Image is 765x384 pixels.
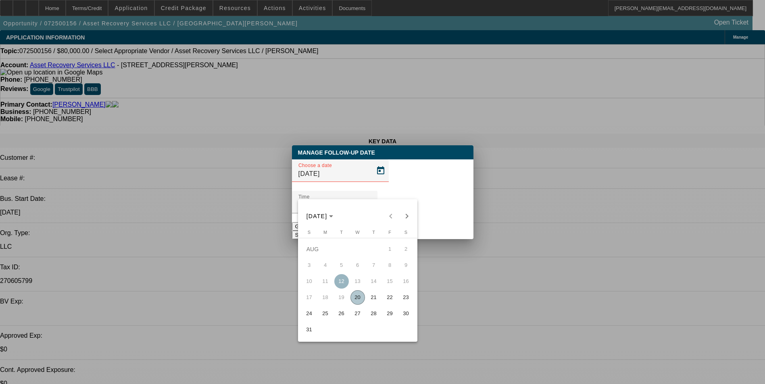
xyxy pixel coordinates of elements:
button: August 16, 2025 [398,273,414,289]
button: August 14, 2025 [366,273,382,289]
span: 14 [367,274,381,289]
button: August 5, 2025 [334,257,350,273]
span: 30 [399,306,413,321]
button: August 22, 2025 [382,289,398,306]
span: 10 [302,274,317,289]
button: August 12, 2025 [334,273,350,289]
button: August 31, 2025 [301,322,317,338]
span: 3 [302,258,317,273]
button: August 26, 2025 [334,306,350,322]
span: 18 [318,290,333,305]
button: August 15, 2025 [382,273,398,289]
button: August 19, 2025 [334,289,350,306]
span: 21 [367,290,381,305]
button: August 23, 2025 [398,289,414,306]
span: 19 [334,290,349,305]
button: Choose month and year [303,209,337,223]
span: 8 [383,258,397,273]
span: 12 [334,274,349,289]
span: 26 [334,306,349,321]
span: M [323,230,327,235]
span: 28 [367,306,381,321]
span: 2 [399,242,413,256]
button: August 1, 2025 [382,241,398,257]
button: August 2, 2025 [398,241,414,257]
button: August 9, 2025 [398,257,414,273]
span: 6 [350,258,365,273]
button: August 11, 2025 [317,273,334,289]
span: 16 [399,274,413,289]
span: 9 [399,258,413,273]
td: AUG [301,241,382,257]
button: August 10, 2025 [301,273,317,289]
span: S [308,230,311,235]
span: 20 [350,290,365,305]
span: 25 [318,306,333,321]
button: August 30, 2025 [398,306,414,322]
span: 17 [302,290,317,305]
button: August 20, 2025 [350,289,366,306]
span: 29 [383,306,397,321]
button: August 17, 2025 [301,289,317,306]
button: August 18, 2025 [317,289,334,306]
span: 5 [334,258,349,273]
button: August 28, 2025 [366,306,382,322]
span: 24 [302,306,317,321]
span: [DATE] [306,213,327,219]
button: August 13, 2025 [350,273,366,289]
button: August 25, 2025 [317,306,334,322]
span: 27 [350,306,365,321]
button: August 21, 2025 [366,289,382,306]
span: 7 [367,258,381,273]
button: August 24, 2025 [301,306,317,322]
span: 13 [350,274,365,289]
span: 1 [383,242,397,256]
button: August 3, 2025 [301,257,317,273]
span: 23 [399,290,413,305]
button: August 4, 2025 [317,257,334,273]
span: 31 [302,322,317,337]
span: W [355,230,359,235]
button: Next month [399,208,415,224]
span: 11 [318,274,333,289]
span: F [388,230,391,235]
span: T [340,230,343,235]
span: 15 [383,274,397,289]
span: 22 [383,290,397,305]
button: August 7, 2025 [366,257,382,273]
span: 4 [318,258,333,273]
button: August 27, 2025 [350,306,366,322]
button: August 8, 2025 [382,257,398,273]
button: August 6, 2025 [350,257,366,273]
button: August 29, 2025 [382,306,398,322]
span: S [404,230,407,235]
span: T [372,230,375,235]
